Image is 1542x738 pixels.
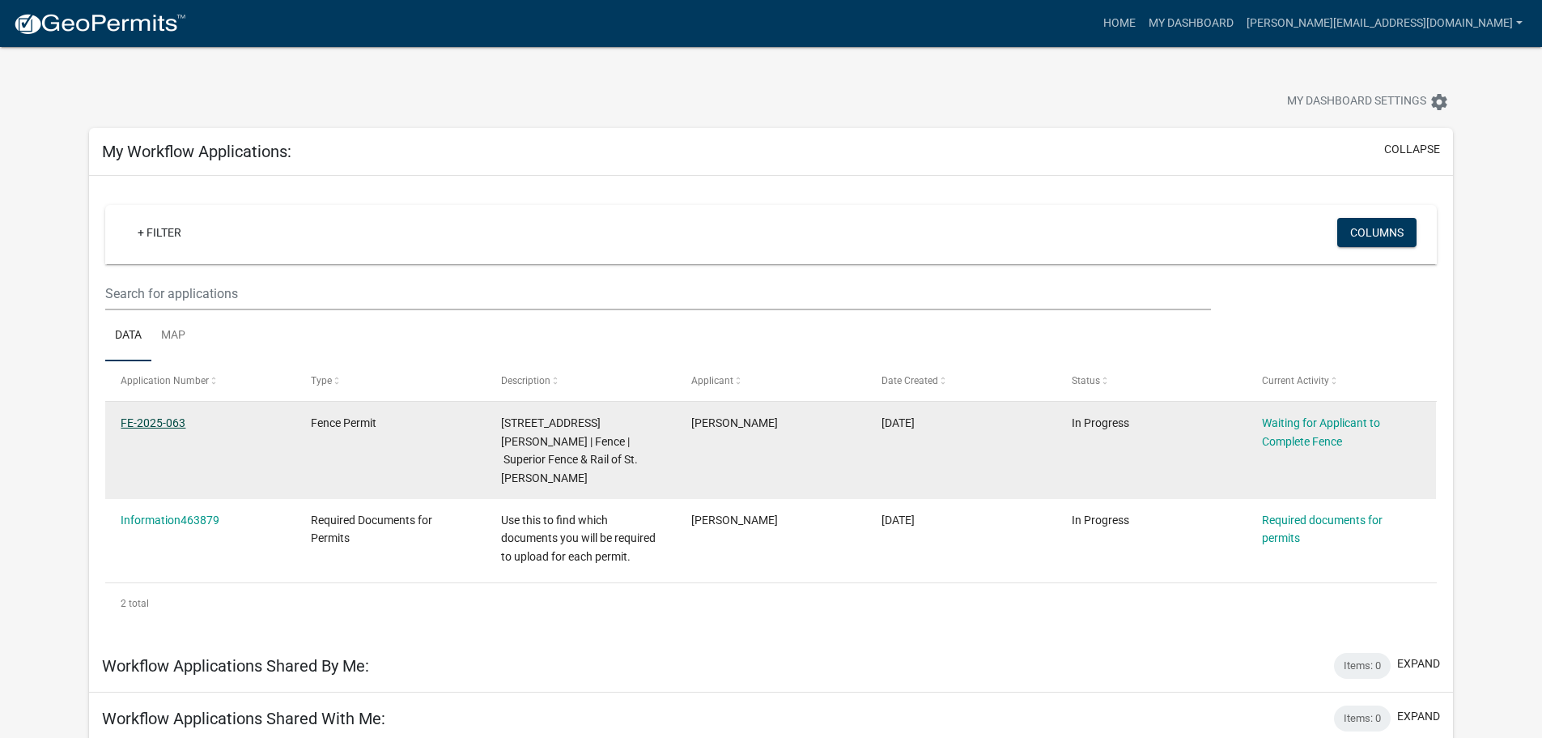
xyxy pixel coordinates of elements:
[121,375,209,386] span: Application Number
[486,361,676,400] datatable-header-cell: Description
[1262,416,1380,448] a: Waiting for Applicant to Complete Fence
[501,416,638,484] span: 1101 PAYNE ST S | Fence | Superior Fence & Rail of St. Paul
[105,361,295,400] datatable-header-cell: Application Number
[1397,655,1440,672] button: expand
[295,361,486,400] datatable-header-cell: Type
[1056,361,1246,400] datatable-header-cell: Status
[1262,514,1383,545] a: Required documents for permits
[1274,86,1462,117] button: My Dashboard Settingssettings
[866,361,1056,400] datatable-header-cell: Date Created
[1072,416,1129,429] span: In Progress
[89,176,1453,640] div: collapse
[1397,708,1440,725] button: expand
[311,514,432,545] span: Required Documents for Permits
[102,142,291,161] h5: My Workflow Applications:
[881,514,915,527] span: 08/14/2025
[881,375,938,386] span: Date Created
[1246,361,1436,400] datatable-header-cell: Current Activity
[311,416,376,429] span: Fence Permit
[105,277,1210,310] input: Search for applications
[105,583,1437,624] div: 2 total
[1384,141,1440,158] button: collapse
[151,310,195,362] a: Map
[102,709,385,728] h5: Workflow Applications Shared With Me:
[1072,375,1100,386] span: Status
[1287,92,1426,112] span: My Dashboard Settings
[1262,375,1329,386] span: Current Activity
[501,514,656,564] span: Use this to find which documents you will be required to upload for each permit.
[691,514,778,527] span: Cassie Guy
[1334,653,1391,679] div: Items: 0
[676,361,866,400] datatable-header-cell: Applicant
[311,375,332,386] span: Type
[121,416,185,429] a: FE-2025-063
[501,375,550,386] span: Description
[691,416,778,429] span: Cassie Guy
[1429,92,1449,112] i: settings
[881,416,915,429] span: 08/14/2025
[1097,8,1142,39] a: Home
[102,656,369,676] h5: Workflow Applications Shared By Me:
[1142,8,1240,39] a: My Dashboard
[1337,218,1417,247] button: Columns
[691,375,733,386] span: Applicant
[121,514,219,527] a: Information463879
[125,218,194,247] a: + Filter
[1334,706,1391,732] div: Items: 0
[105,310,151,362] a: Data
[1240,8,1529,39] a: [PERSON_NAME][EMAIL_ADDRESS][DOMAIN_NAME]
[1072,514,1129,527] span: In Progress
